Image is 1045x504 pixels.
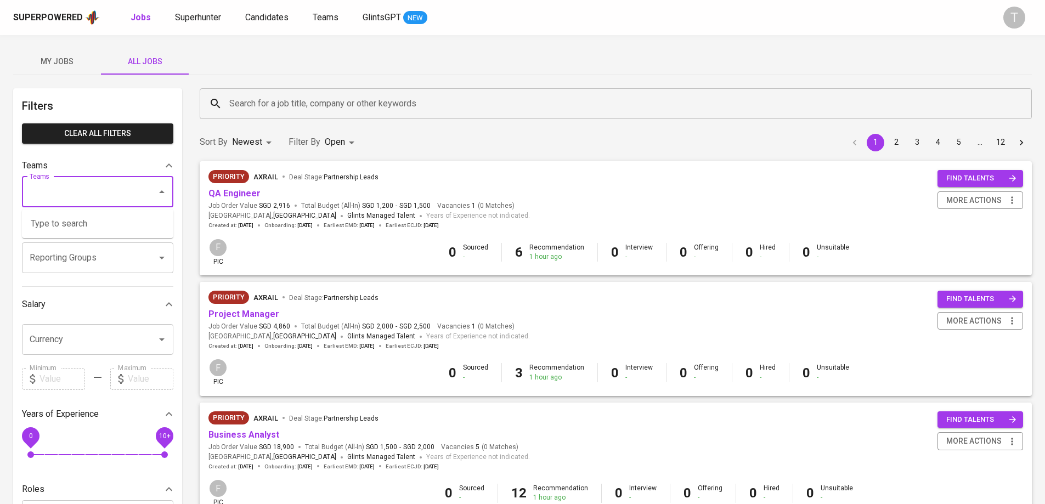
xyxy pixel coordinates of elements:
[324,463,375,471] span: Earliest EMD :
[264,342,313,350] span: Onboarding :
[347,212,415,219] span: Glints Managed Talent
[289,415,379,422] span: Deal Stage :
[764,484,779,502] div: Hired
[698,484,722,502] div: Offering
[22,407,99,421] p: Years of Experience
[625,363,653,382] div: Interview
[366,443,397,452] span: SGD 1,500
[324,222,375,229] span: Earliest EMD :
[39,368,85,390] input: Value
[445,485,453,501] b: 0
[363,11,427,25] a: GlintsGPT NEW
[208,331,336,342] span: [GEOGRAPHIC_DATA] ,
[629,484,657,502] div: Interview
[22,155,173,177] div: Teams
[694,373,719,382] div: -
[426,452,530,463] span: Years of Experience not indicated.
[159,432,170,439] span: 10+
[749,485,757,501] b: 0
[474,443,479,452] span: 5
[359,342,375,350] span: [DATE]
[821,484,853,502] div: Unsuitable
[208,358,228,377] div: F
[760,252,776,262] div: -
[625,252,653,262] div: -
[745,365,753,381] b: 0
[946,172,1016,185] span: find talents
[625,373,653,382] div: -
[154,332,170,347] button: Open
[463,243,488,262] div: Sourced
[208,411,249,424] div: New Job received from Demand Team
[803,365,810,381] b: 0
[289,294,379,302] span: Deal Stage :
[363,12,401,22] span: GlintsGPT
[529,363,584,382] div: Recommendation
[313,11,341,25] a: Teams
[208,309,279,319] a: Project Manager
[867,134,884,151] button: page 1
[426,331,530,342] span: Years of Experience not indicated.
[694,252,719,262] div: -
[441,443,518,452] span: Vacancies ( 0 Matches )
[946,314,1002,328] span: more actions
[297,342,313,350] span: [DATE]
[31,127,165,140] span: Clear All filters
[22,159,48,172] p: Teams
[208,201,290,211] span: Job Order Value
[324,342,375,350] span: Earliest EMD :
[305,443,434,452] span: Total Budget (All-In)
[511,485,527,501] b: 12
[611,365,619,381] b: 0
[698,493,722,502] div: -
[297,222,313,229] span: [DATE]
[437,322,515,331] span: Vacancies ( 0 Matches )
[745,245,753,260] b: 0
[131,12,151,22] b: Jobs
[325,132,358,152] div: Open
[208,452,336,463] span: [GEOGRAPHIC_DATA] ,
[245,11,291,25] a: Candidates
[208,211,336,222] span: [GEOGRAPHIC_DATA] ,
[245,12,289,22] span: Candidates
[946,414,1016,426] span: find talents
[232,135,262,149] p: Newest
[324,294,379,302] span: Partnership Leads
[533,484,588,502] div: Recommendation
[529,373,584,382] div: 1 hour ago
[208,479,228,498] div: F
[694,363,719,382] div: Offering
[423,342,439,350] span: [DATE]
[259,322,290,331] span: SGD 4,860
[175,11,223,25] a: Superhunter
[529,252,584,262] div: 1 hour ago
[301,201,431,211] span: Total Budget (All-In)
[238,342,253,350] span: [DATE]
[313,12,338,22] span: Teams
[359,222,375,229] span: [DATE]
[937,170,1023,187] button: find talents
[22,123,173,144] button: Clear All filters
[937,291,1023,308] button: find talents
[950,134,968,151] button: Go to page 5
[929,134,947,151] button: Go to page 4
[175,12,221,22] span: Superhunter
[396,201,397,211] span: -
[386,342,439,350] span: Earliest ECJD :
[13,12,83,24] div: Superpowered
[208,238,228,257] div: F
[937,411,1023,428] button: find talents
[937,312,1023,330] button: more actions
[362,322,393,331] span: SGD 2,000
[399,443,401,452] span: -
[253,293,278,302] span: Axrail
[154,250,170,265] button: Open
[264,222,313,229] span: Onboarding :
[888,134,905,151] button: Go to page 2
[208,188,261,199] a: QA Engineer
[108,55,182,69] span: All Jobs
[22,298,46,311] p: Salary
[449,245,456,260] b: 0
[264,463,313,471] span: Onboarding :
[208,171,249,182] span: Priority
